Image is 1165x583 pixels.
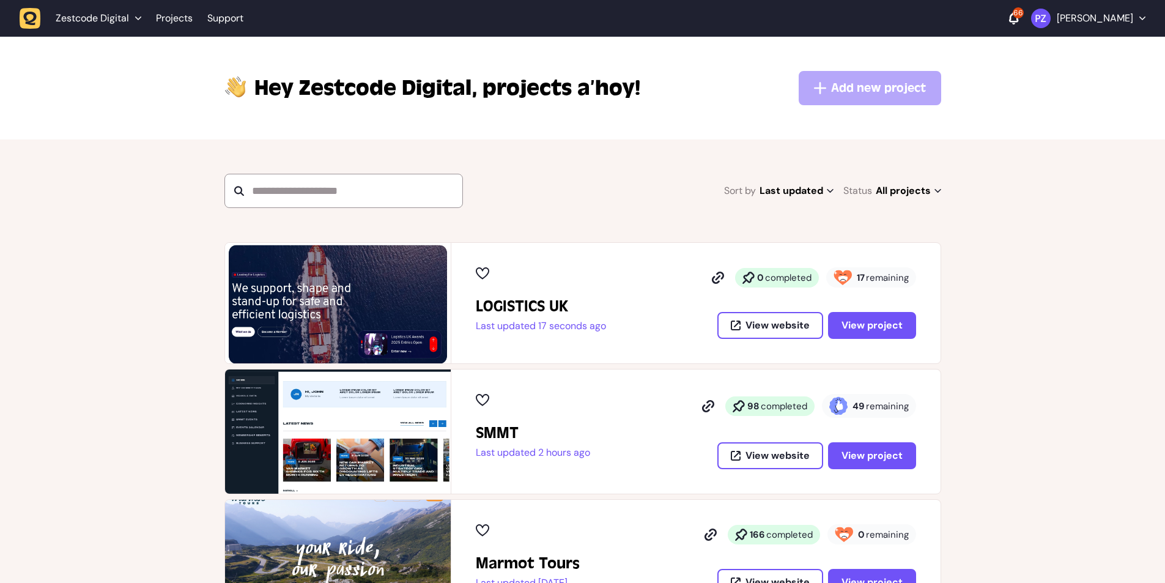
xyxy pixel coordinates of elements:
[757,272,764,284] strong: 0
[717,442,823,469] button: View website
[745,451,810,461] span: View website
[476,447,590,459] p: Last updated 2 hours ago
[831,80,926,97] span: Add new project
[858,529,865,541] strong: 0
[828,442,916,469] button: View project
[1031,9,1145,28] button: [PERSON_NAME]
[852,400,865,412] strong: 49
[56,12,129,24] span: Zestcode Digital
[207,12,243,24] a: Support
[799,71,941,105] button: Add new project
[866,272,909,284] span: remaining
[225,369,451,494] img: SMMT
[254,73,478,103] span: Zestcode Digital
[843,182,872,199] span: Status
[1057,12,1133,24] p: [PERSON_NAME]
[476,320,606,332] p: Last updated 17 seconds ago
[225,243,451,363] img: LOGISTICS UK
[156,7,193,29] a: Projects
[476,423,590,443] h2: SMMT
[747,400,760,412] strong: 98
[224,73,247,98] img: hi-hand
[765,272,812,284] span: completed
[1013,7,1024,18] div: 66
[1031,9,1051,28] img: Paris Zisis
[717,312,823,339] button: View website
[760,182,834,199] span: Last updated
[866,529,909,541] span: remaining
[745,321,810,330] span: View website
[866,400,909,412] span: remaining
[761,400,807,412] span: completed
[766,529,813,541] span: completed
[20,7,149,29] button: Zestcode Digital
[841,451,903,461] span: View project
[254,73,640,103] p: projects a’hoy!
[841,321,903,330] span: View project
[876,182,941,199] span: All projects
[476,297,606,316] h2: LOGISTICS UK
[724,182,756,199] span: Sort by
[476,554,580,573] h2: Marmot Tours
[857,272,865,284] strong: 17
[750,529,765,541] strong: 166
[828,312,916,339] button: View project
